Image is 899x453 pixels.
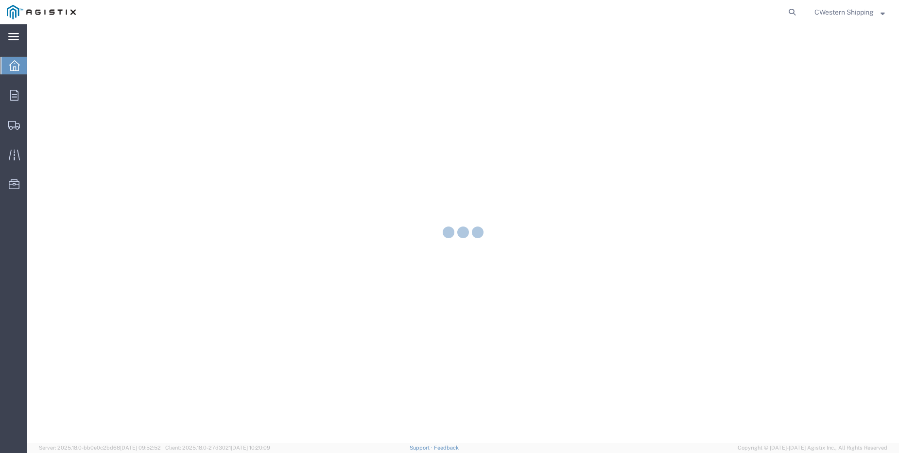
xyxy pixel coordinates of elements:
button: CWestern Shipping [814,6,885,18]
span: [DATE] 10:20:09 [231,445,270,451]
span: Server: 2025.18.0-bb0e0c2bd68 [39,445,161,451]
img: logo [7,5,76,19]
a: Feedback [434,445,459,451]
span: Client: 2025.18.0-27d3021 [165,445,270,451]
a: Support [410,445,434,451]
span: CWestern Shipping [814,7,874,17]
span: Copyright © [DATE]-[DATE] Agistix Inc., All Rights Reserved [738,444,887,452]
span: [DATE] 09:52:52 [120,445,161,451]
